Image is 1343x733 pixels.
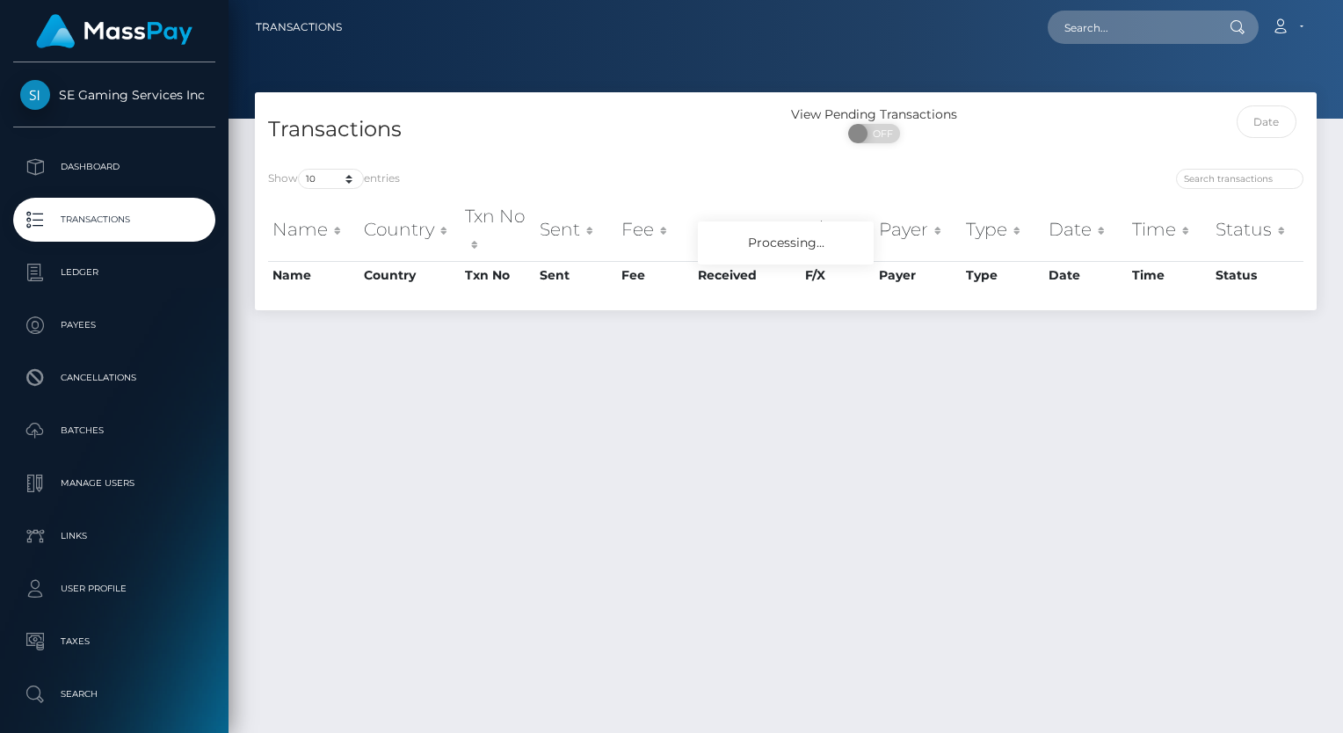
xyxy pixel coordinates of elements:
a: Manage Users [13,461,215,505]
h4: Transactions [268,114,773,145]
th: Type [962,199,1044,261]
th: Txn No [461,261,535,289]
th: Payer [875,199,962,261]
th: Fee [617,199,693,261]
p: Search [20,681,208,708]
th: Type [962,261,1044,289]
p: Links [20,523,208,549]
th: Country [359,261,461,289]
img: SE Gaming Services Inc [20,80,50,110]
img: MassPay Logo [36,14,192,48]
th: Status [1211,261,1303,289]
th: Received [693,261,801,289]
th: F/X [801,261,874,289]
p: Cancellations [20,365,208,391]
p: Taxes [20,628,208,655]
th: Name [268,199,359,261]
a: Payees [13,303,215,347]
div: Processing... [698,221,874,265]
a: Transactions [13,198,215,242]
th: Payer [875,261,962,289]
p: Dashboard [20,154,208,180]
p: Payees [20,312,208,338]
a: Links [13,514,215,558]
a: Batches [13,409,215,453]
th: Sent [535,199,617,261]
th: Name [268,261,359,289]
a: Transactions [256,9,342,46]
th: Sent [535,261,617,289]
th: Status [1211,199,1303,261]
th: Time [1128,199,1212,261]
input: Search transactions [1176,169,1303,189]
p: Transactions [20,207,208,233]
input: Date filter [1237,105,1296,138]
label: Show entries [268,169,400,189]
a: Dashboard [13,145,215,189]
span: SE Gaming Services Inc [13,87,215,103]
p: Manage Users [20,470,208,497]
th: Fee [617,261,693,289]
input: Search... [1048,11,1213,44]
a: Search [13,672,215,716]
th: Time [1128,261,1212,289]
th: Date [1044,199,1128,261]
th: Date [1044,261,1128,289]
th: F/X [801,199,874,261]
p: Batches [20,417,208,444]
th: Received [693,199,801,261]
a: Cancellations [13,356,215,400]
a: Taxes [13,620,215,664]
span: OFF [858,124,902,143]
th: Txn No [461,199,535,261]
p: User Profile [20,576,208,602]
div: View Pending Transactions [786,105,962,124]
th: Country [359,199,461,261]
a: User Profile [13,567,215,611]
a: Ledger [13,250,215,294]
select: Showentries [298,169,364,189]
p: Ledger [20,259,208,286]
